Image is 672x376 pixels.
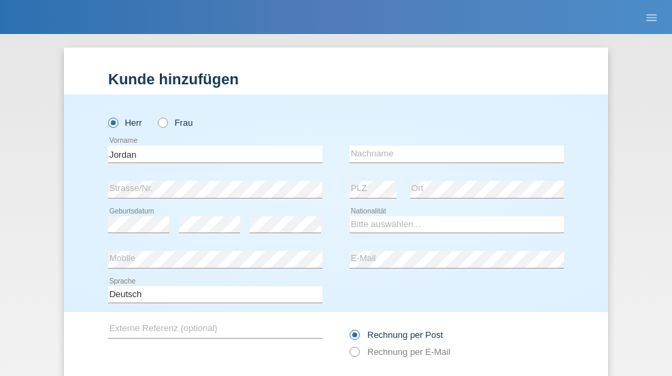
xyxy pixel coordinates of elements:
[350,347,450,357] label: Rechnung per E-Mail
[158,118,192,128] label: Frau
[350,330,358,347] input: Rechnung per Post
[638,13,665,21] a: menu
[108,118,142,128] label: Herr
[350,347,358,364] input: Rechnung per E-Mail
[108,71,564,88] h1: Kunde hinzufügen
[350,330,443,340] label: Rechnung per Post
[158,118,167,126] input: Frau
[645,11,658,24] i: menu
[108,118,117,126] input: Herr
